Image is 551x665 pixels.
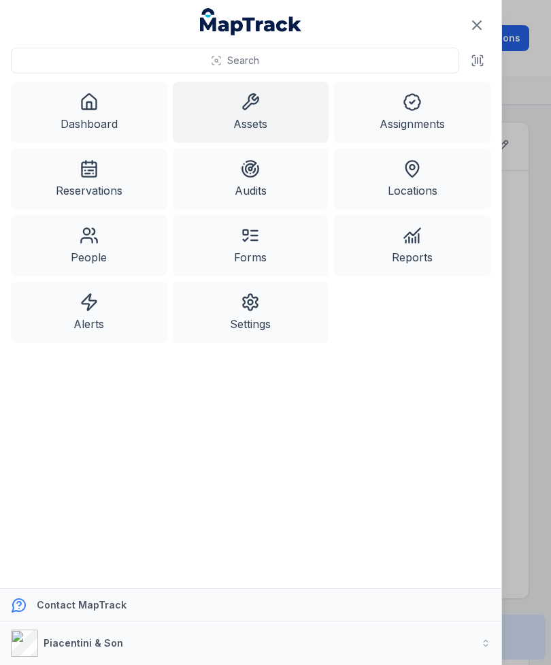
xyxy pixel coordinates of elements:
[11,148,167,210] a: Reservations
[11,282,167,343] a: Alerts
[11,48,459,74] button: Search
[44,637,123,649] strong: Piacentini & Son
[11,82,167,143] a: Dashboard
[11,215,167,276] a: People
[227,54,259,67] span: Search
[173,282,329,343] a: Settings
[334,148,490,210] a: Locations
[334,215,490,276] a: Reports
[200,8,302,35] a: MapTrack
[173,82,329,143] a: Assets
[37,599,127,611] strong: Contact MapTrack
[173,148,329,210] a: Audits
[173,215,329,276] a: Forms
[334,82,490,143] a: Assignments
[463,11,491,39] button: Close navigation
